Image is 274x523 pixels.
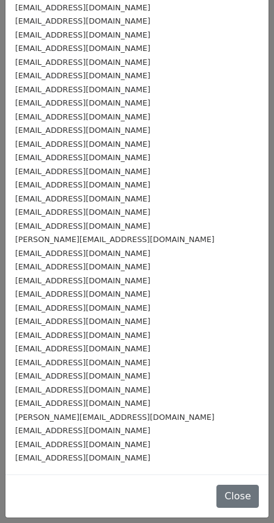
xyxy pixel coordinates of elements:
[15,140,150,149] small: [EMAIL_ADDRESS][DOMAIN_NAME]
[15,249,150,258] small: [EMAIL_ADDRESS][DOMAIN_NAME]
[15,126,150,135] small: [EMAIL_ADDRESS][DOMAIN_NAME]
[15,289,150,299] small: [EMAIL_ADDRESS][DOMAIN_NAME]
[15,413,215,422] small: [PERSON_NAME][EMAIL_ADDRESS][DOMAIN_NAME]
[15,112,150,121] small: [EMAIL_ADDRESS][DOMAIN_NAME]
[15,208,150,217] small: [EMAIL_ADDRESS][DOMAIN_NAME]
[15,235,215,244] small: [PERSON_NAME][EMAIL_ADDRESS][DOMAIN_NAME]
[15,16,150,25] small: [EMAIL_ADDRESS][DOMAIN_NAME]
[15,194,150,203] small: [EMAIL_ADDRESS][DOMAIN_NAME]
[15,71,150,80] small: [EMAIL_ADDRESS][DOMAIN_NAME]
[15,331,150,340] small: [EMAIL_ADDRESS][DOMAIN_NAME]
[15,98,150,107] small: [EMAIL_ADDRESS][DOMAIN_NAME]
[15,358,150,367] small: [EMAIL_ADDRESS][DOMAIN_NAME]
[15,317,150,326] small: [EMAIL_ADDRESS][DOMAIN_NAME]
[15,399,150,408] small: [EMAIL_ADDRESS][DOMAIN_NAME]
[15,426,150,435] small: [EMAIL_ADDRESS][DOMAIN_NAME]
[15,44,150,53] small: [EMAIL_ADDRESS][DOMAIN_NAME]
[15,58,150,67] small: [EMAIL_ADDRESS][DOMAIN_NAME]
[15,385,150,394] small: [EMAIL_ADDRESS][DOMAIN_NAME]
[15,180,150,189] small: [EMAIL_ADDRESS][DOMAIN_NAME]
[15,303,150,312] small: [EMAIL_ADDRESS][DOMAIN_NAME]
[15,30,150,39] small: [EMAIL_ADDRESS][DOMAIN_NAME]
[15,440,150,449] small: [EMAIL_ADDRESS][DOMAIN_NAME]
[15,85,150,94] small: [EMAIL_ADDRESS][DOMAIN_NAME]
[15,221,150,231] small: [EMAIL_ADDRESS][DOMAIN_NAME]
[15,344,150,353] small: [EMAIL_ADDRESS][DOMAIN_NAME]
[213,465,274,523] div: 채팅 위젯
[15,453,150,462] small: [EMAIL_ADDRESS][DOMAIN_NAME]
[15,262,150,271] small: [EMAIL_ADDRESS][DOMAIN_NAME]
[213,465,274,523] iframe: Chat Widget
[15,153,150,162] small: [EMAIL_ADDRESS][DOMAIN_NAME]
[15,3,150,12] small: [EMAIL_ADDRESS][DOMAIN_NAME]
[15,167,150,176] small: [EMAIL_ADDRESS][DOMAIN_NAME]
[15,276,150,285] small: [EMAIL_ADDRESS][DOMAIN_NAME]
[15,371,150,380] small: [EMAIL_ADDRESS][DOMAIN_NAME]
